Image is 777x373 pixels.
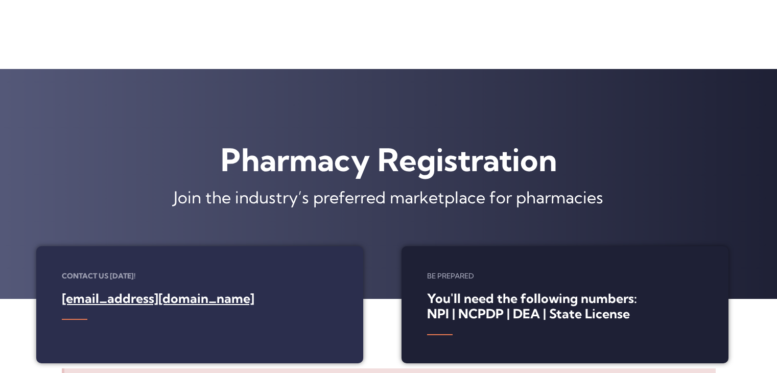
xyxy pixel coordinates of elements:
[62,272,338,281] h6: Contact Us [DATE]!
[427,272,703,281] h6: Be Prepared
[5,138,772,181] h1: Pharmacy Registration
[5,192,772,203] p: Join the industry’s preferred marketplace for pharmacies
[62,290,254,306] a: [EMAIL_ADDRESS][DOMAIN_NAME]
[427,291,703,321] h5: You'll need the following numbers: NPI | NCPDP | DEA | State License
